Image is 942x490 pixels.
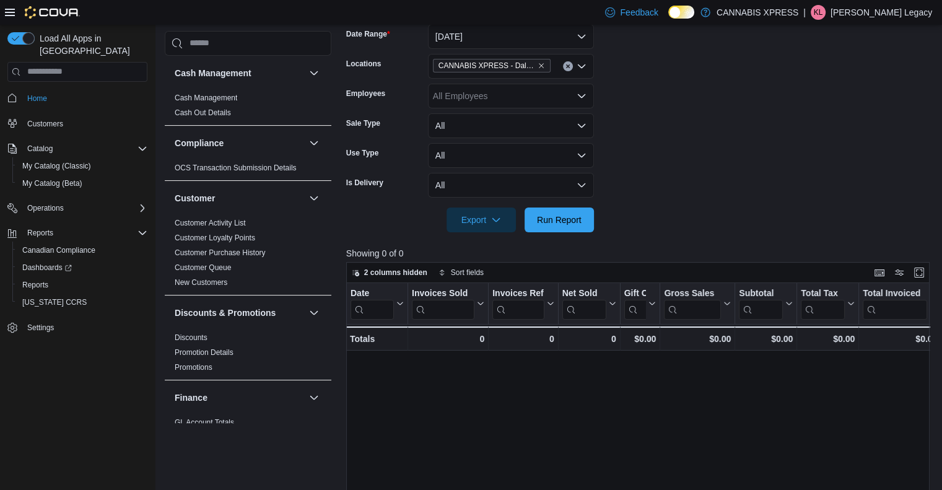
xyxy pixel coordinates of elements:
[739,287,783,299] div: Subtotal
[22,90,147,106] span: Home
[22,280,48,290] span: Reports
[412,287,484,319] button: Invoices Sold
[434,265,489,280] button: Sort fields
[22,201,147,216] span: Operations
[17,176,87,191] a: My Catalog (Beta)
[454,208,508,232] span: Export
[412,331,484,346] div: 0
[17,278,147,292] span: Reports
[803,5,806,20] p: |
[22,297,87,307] span: [US_STATE] CCRS
[175,278,227,287] a: New Customers
[346,59,382,69] label: Locations
[2,89,152,107] button: Home
[175,218,246,228] span: Customer Activity List
[801,287,845,319] div: Total Tax
[175,263,231,273] span: Customer Queue
[12,175,152,192] button: My Catalog (Beta)
[17,278,53,292] a: Reports
[664,331,731,346] div: $0.00
[538,62,545,69] button: Remove CANNABIS XPRESS - Dalhousie (William Street) from selection in this group
[175,192,304,204] button: Customer
[27,228,53,238] span: Reports
[27,144,53,154] span: Catalog
[2,318,152,336] button: Settings
[863,287,927,299] div: Total Invoiced
[892,265,907,280] button: Display options
[492,331,554,346] div: 0
[664,287,721,319] div: Gross Sales
[562,287,606,299] div: Net Sold
[307,66,321,81] button: Cash Management
[165,90,331,125] div: Cash Management
[801,287,845,299] div: Total Tax
[12,276,152,294] button: Reports
[739,331,793,346] div: $0.00
[175,164,297,172] a: OCS Transaction Submission Details
[165,216,331,295] div: Customer
[492,287,544,319] div: Invoices Ref
[175,163,297,173] span: OCS Transaction Submission Details
[175,333,207,343] span: Discounts
[428,113,594,138] button: All
[624,331,656,346] div: $0.00
[2,115,152,133] button: Customers
[412,287,474,299] div: Invoices Sold
[175,418,234,427] span: GL Account Totals
[563,61,573,71] button: Clear input
[577,91,587,101] button: Open list of options
[307,136,321,151] button: Compliance
[433,59,551,72] span: CANNABIS XPRESS - Dalhousie (William Street)
[2,199,152,217] button: Operations
[175,234,255,242] a: Customer Loyalty Points
[664,287,721,299] div: Gross Sales
[347,265,432,280] button: 2 columns hidden
[537,214,582,226] span: Run Report
[165,415,331,450] div: Finance
[17,243,100,258] a: Canadian Compliance
[562,287,616,319] button: Net Sold
[22,320,59,335] a: Settings
[577,61,587,71] button: Open list of options
[17,159,96,173] a: My Catalog (Classic)
[27,119,63,129] span: Customers
[620,6,658,19] span: Feedback
[175,219,246,227] a: Customer Activity List
[668,6,694,19] input: Dark Mode
[175,418,234,427] a: GL Account Totals
[525,208,594,232] button: Run Report
[175,248,266,257] a: Customer Purchase History
[22,91,52,106] a: Home
[447,208,516,232] button: Export
[165,160,331,180] div: Compliance
[624,287,656,319] button: Gift Cards
[12,242,152,259] button: Canadian Compliance
[35,32,147,57] span: Load All Apps in [GEOGRAPHIC_DATA]
[175,192,215,204] h3: Customer
[863,287,927,319] div: Total Invoiced
[351,287,394,299] div: Date
[2,224,152,242] button: Reports
[175,362,212,372] span: Promotions
[739,287,793,319] button: Subtotal
[17,159,147,173] span: My Catalog (Classic)
[801,287,855,319] button: Total Tax
[22,201,69,216] button: Operations
[175,348,233,357] a: Promotion Details
[346,148,378,158] label: Use Type
[175,233,255,243] span: Customer Loyalty Points
[831,5,932,20] p: [PERSON_NAME] Legacy
[863,331,937,346] div: $0.00
[346,118,380,128] label: Sale Type
[22,116,68,131] a: Customers
[175,307,304,319] button: Discounts & Promotions
[12,157,152,175] button: My Catalog (Classic)
[492,287,544,299] div: Invoices Ref
[175,93,237,103] span: Cash Management
[562,331,616,346] div: 0
[350,331,404,346] div: Totals
[175,363,212,372] a: Promotions
[346,247,936,260] p: Showing 0 of 0
[351,287,394,319] div: Date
